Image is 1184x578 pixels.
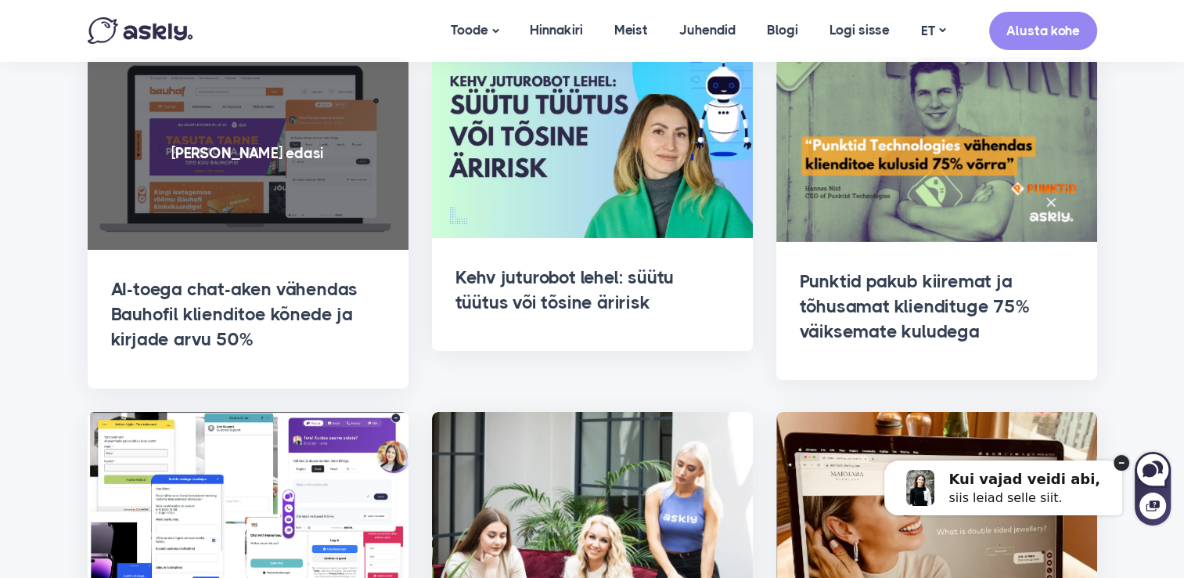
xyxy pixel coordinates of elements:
[88,17,193,44] img: Askly
[800,271,1029,342] a: Punktid pakub kiiremat ja tõhusamat kliendituge 75% väiksemate kuludega
[455,267,675,313] a: Kehv juturobot lehel: süütu tüütus või tõsine äririsk
[111,279,358,350] a: AI-toega chat-aken vähendas Bauhofil klienditoe kõnede ja kirjade arvu 50%
[851,432,1172,527] iframe: Askly chat
[905,20,961,42] a: ET
[989,12,1097,50] a: Alusta kohe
